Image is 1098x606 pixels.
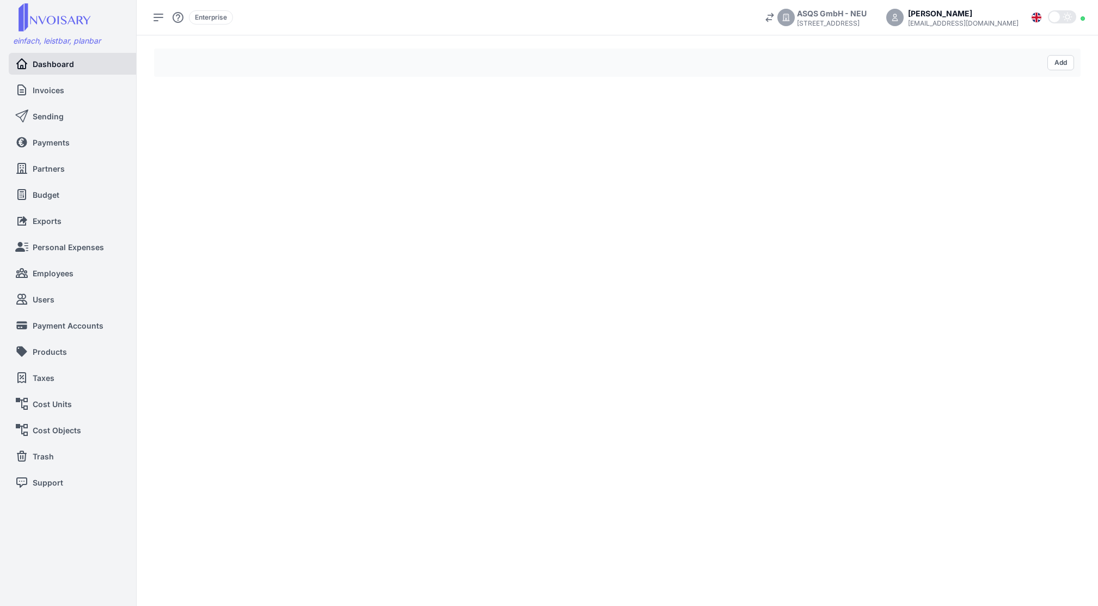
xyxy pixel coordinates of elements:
span: einfach, leistbar, planbar [13,36,101,45]
div: Online [1081,16,1085,21]
a: Invoices [15,79,127,101]
span: Employees [33,268,73,279]
span: Invoices [33,84,64,96]
div: [EMAIL_ADDRESS][DOMAIN_NAME] [908,19,1019,28]
a: Partners [15,157,127,179]
div: ASQS GmbH - NEU [797,8,867,19]
img: Flag_en.svg [1032,13,1041,22]
span: Products [33,346,67,357]
a: Employees [15,262,127,284]
span: Partners [33,163,65,174]
span: Exports [33,215,62,227]
a: Enterprise [189,12,233,21]
a: Budget [15,184,132,205]
div: [PERSON_NAME] [908,8,1019,19]
a: Support [15,471,132,493]
span: Cost Objects [33,425,81,436]
a: Taxes [15,367,127,389]
span: Personal Expenses [33,241,104,253]
div: [STREET_ADDRESS] [797,19,867,28]
a: Payment Accounts [15,314,127,336]
a: Payments [15,131,132,153]
span: Payment Accounts [33,320,103,331]
a: Cost Units [15,393,127,415]
span: Users [33,294,54,305]
span: Sending [33,111,64,122]
a: Products [15,341,132,362]
span: Budget [33,189,59,201]
span: Trash [33,451,54,462]
span: Payments [33,137,70,148]
span: Support [33,477,63,488]
a: Users [15,288,132,310]
div: Enterprise [189,10,233,25]
span: Cost Units [33,398,72,410]
a: Personal Expenses [15,236,132,258]
a: Cost Objects [15,419,127,441]
span: Taxes [33,372,54,384]
a: Exports [15,210,132,232]
a: Dashboard [15,53,132,75]
button: Add [1047,55,1074,70]
span: Dashboard [33,58,74,70]
a: Trash [15,445,132,467]
a: Sending [15,105,132,127]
